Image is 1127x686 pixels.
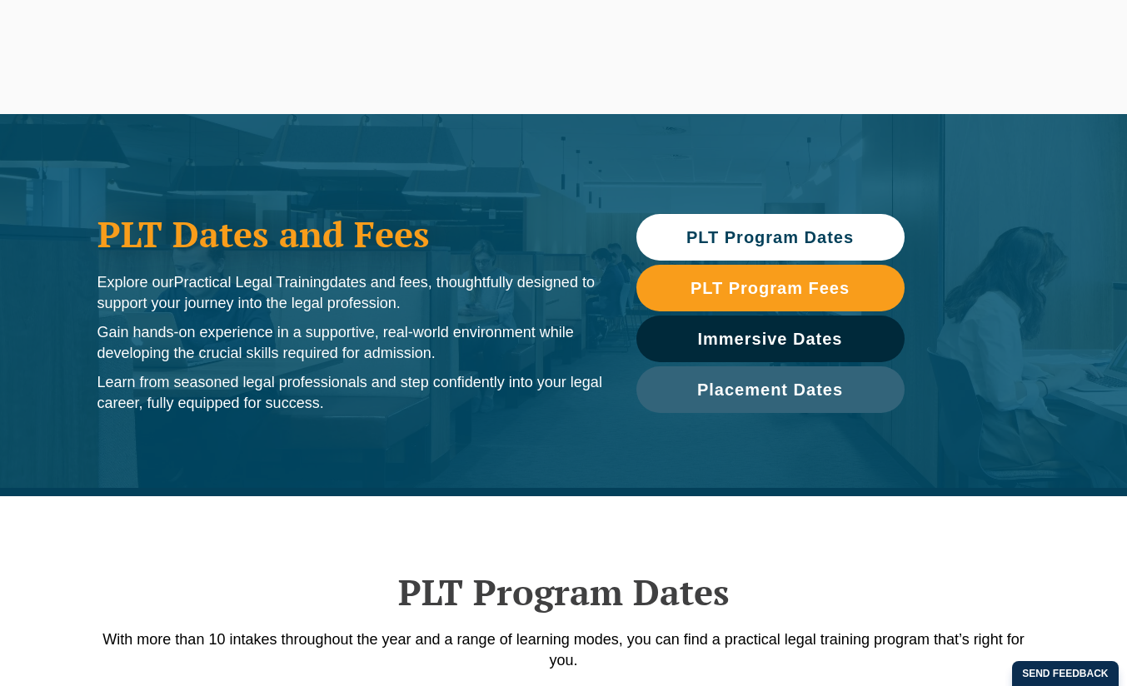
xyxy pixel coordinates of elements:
[698,331,843,347] span: Immersive Dates
[636,366,905,413] a: Placement Dates
[636,316,905,362] a: Immersive Dates
[97,322,603,364] p: Gain hands-on experience in a supportive, real-world environment while developing the crucial ski...
[97,372,603,414] p: Learn from seasoned legal professionals and step confidently into your legal career, fully equipp...
[89,629,1039,671] p: With more than 10 intakes throughout the year and a range of learning modes, you can find a pract...
[697,381,843,398] span: Placement Dates
[174,274,330,291] span: Practical Legal Training
[89,571,1039,613] h2: PLT Program Dates
[636,265,905,311] a: PLT Program Fees
[691,280,850,296] span: PLT Program Fees
[686,229,854,246] span: PLT Program Dates
[636,214,905,261] a: PLT Program Dates
[97,272,603,314] p: Explore our dates and fees, thoughtfully designed to support your journey into the legal profession.
[97,213,603,255] h1: PLT Dates and Fees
